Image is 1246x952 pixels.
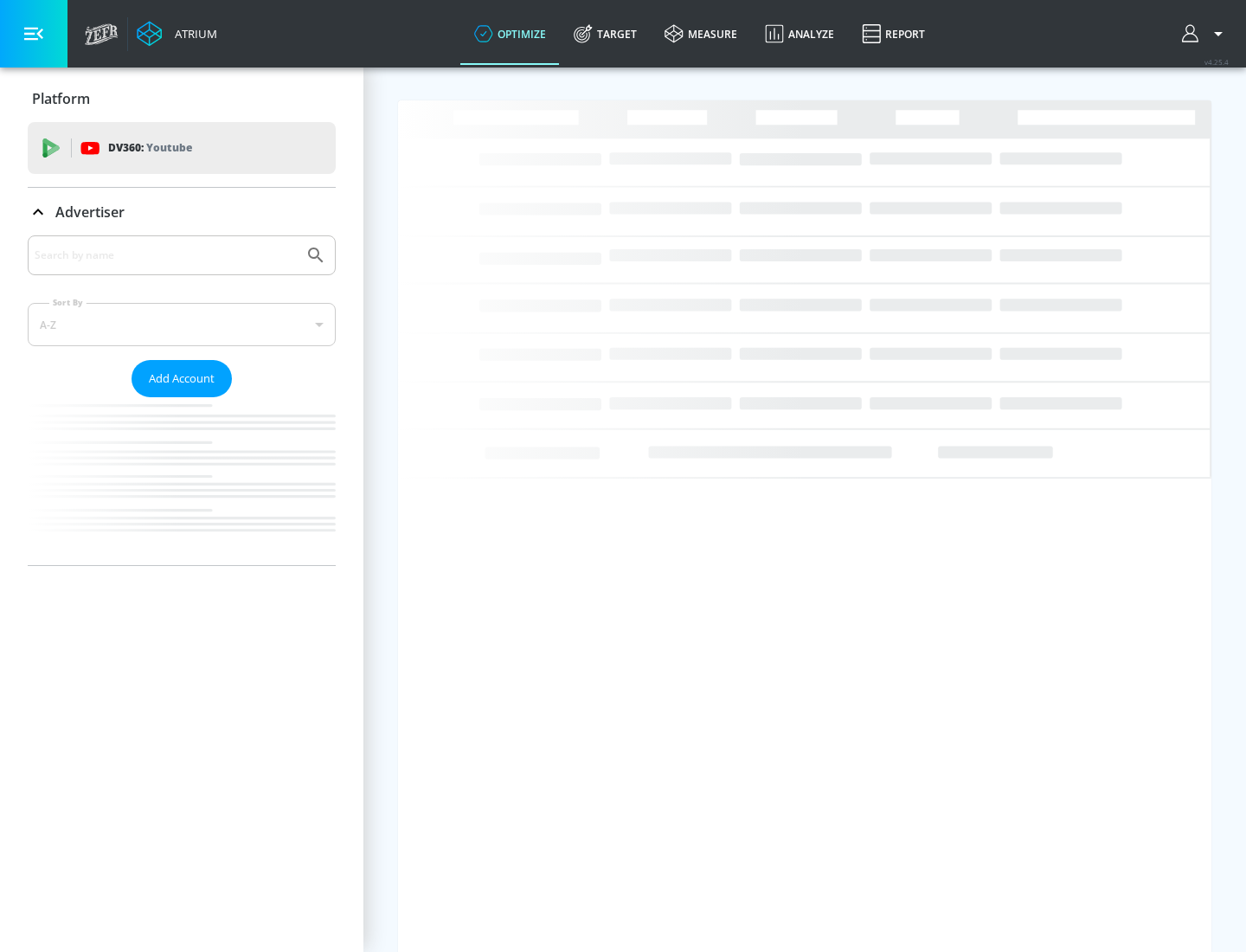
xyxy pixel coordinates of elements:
[137,21,217,47] a: Atrium
[28,188,336,236] div: Advertiser
[28,122,336,174] div: DV360: Youtube
[132,360,232,397] button: Add Account
[28,235,336,565] div: Advertiser
[460,3,560,65] a: optimize
[35,244,297,267] input: Search by name
[55,203,125,222] p: Advertiser
[28,397,336,565] nav: list of Advertiser
[848,3,939,65] a: Report
[149,369,215,389] span: Add Account
[560,3,651,65] a: Target
[49,297,87,308] label: Sort By
[651,3,751,65] a: measure
[32,89,90,108] p: Platform
[28,303,336,346] div: A-Z
[751,3,848,65] a: Analyze
[168,26,217,42] div: Atrium
[1204,57,1229,67] span: v 4.25.4
[108,138,192,158] p: DV360:
[28,74,336,123] div: Platform
[146,138,192,157] p: Youtube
